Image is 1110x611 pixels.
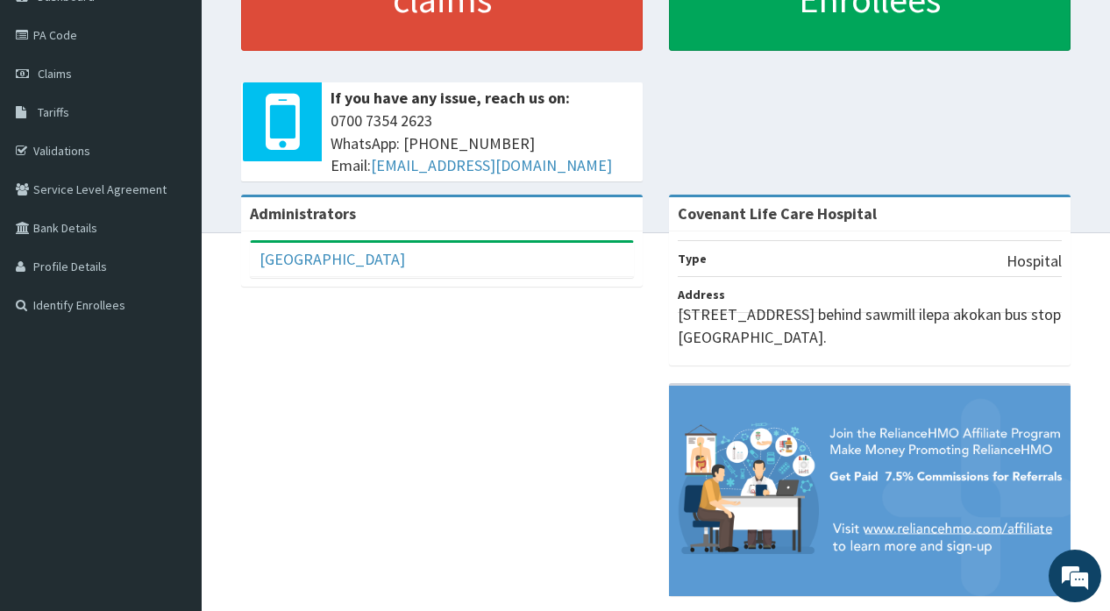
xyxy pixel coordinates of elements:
b: Administrators [250,203,356,224]
img: d_794563401_company_1708531726252_794563401 [32,88,71,131]
b: If you have any issue, reach us on: [331,88,570,108]
div: Minimize live chat window [288,9,330,51]
span: 0700 7354 2623 WhatsApp: [PHONE_NUMBER] Email: [331,110,634,177]
b: Address [678,287,725,302]
p: [STREET_ADDRESS] behind sawmill ilepa akokan bus stop [GEOGRAPHIC_DATA]. [678,303,1062,348]
a: [GEOGRAPHIC_DATA] [260,249,405,269]
img: provider-team-banner.png [669,386,1071,596]
strong: Covenant Life Care Hospital [678,203,877,224]
textarea: Type your message and hit 'Enter' [9,416,334,478]
p: Hospital [1007,250,1062,273]
a: [EMAIL_ADDRESS][DOMAIN_NAME] [371,155,612,175]
span: Claims [38,66,72,82]
span: We're online! [102,189,242,366]
b: Type [678,251,707,266]
div: Chat with us now [91,98,295,121]
span: Tariffs [38,104,69,120]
